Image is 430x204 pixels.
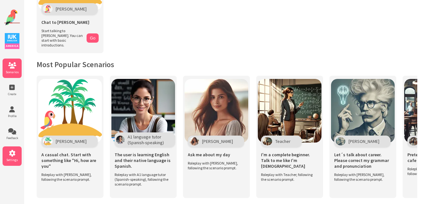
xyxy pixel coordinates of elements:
[334,152,391,169] span: Let´s talk about career. Please correct my grammar and pronunciation
[3,158,22,162] span: Settings
[41,28,83,47] span: Start talking to [PERSON_NAME]. You can start with basic introductions.
[56,6,87,12] span: [PERSON_NAME]
[128,134,164,145] span: A1 language tutor (Spanish-speaking)
[41,172,95,182] span: Roleplay with [PERSON_NAME], following the scenario prompt.
[275,138,291,144] span: Teacher
[5,33,19,49] img: IUK Logo
[331,79,395,143] img: Scenario Image
[261,172,315,182] span: Roleplay with Teacher, following the scenario prompt.
[185,79,248,143] img: Scenario Image
[409,137,419,145] img: Character
[4,10,20,25] img: Website Logo
[261,152,318,169] span: I'm a complete beginner. Talk to me like I'm [DEMOGRAPHIC_DATA]
[38,79,102,143] img: Scenario Image
[41,152,99,169] span: A casual chat. Start with something like "Hi, how are you"
[258,79,321,143] img: Scenario Image
[43,5,53,13] img: Polly
[3,92,22,96] span: Create
[37,60,417,69] h2: Most Popular Scenarios
[202,138,233,144] span: [PERSON_NAME]
[3,70,22,74] span: Scenarios
[115,172,169,186] span: Roleplay with A1 language tutor (Spanish-speaking), following the scenario prompt.
[349,138,379,144] span: [PERSON_NAME]
[43,137,53,145] img: Character
[56,138,87,144] span: [PERSON_NAME]
[41,19,89,25] span: Chat to [PERSON_NAME]
[111,79,175,143] img: Scenario Image
[87,33,99,43] button: Go
[3,136,22,140] span: Feedback
[336,137,345,145] img: Character
[116,136,124,144] img: Character
[334,172,388,182] span: Roleplay with [PERSON_NAME], following the scenario prompt.
[263,137,272,145] img: Character
[3,114,22,118] span: Profile
[188,152,230,158] span: Ask me about my day
[115,152,172,169] span: The user is learning English and their native language is Spanish.
[188,161,242,170] span: Roleplay with [PERSON_NAME], following the scenario prompt.
[189,137,199,145] img: Character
